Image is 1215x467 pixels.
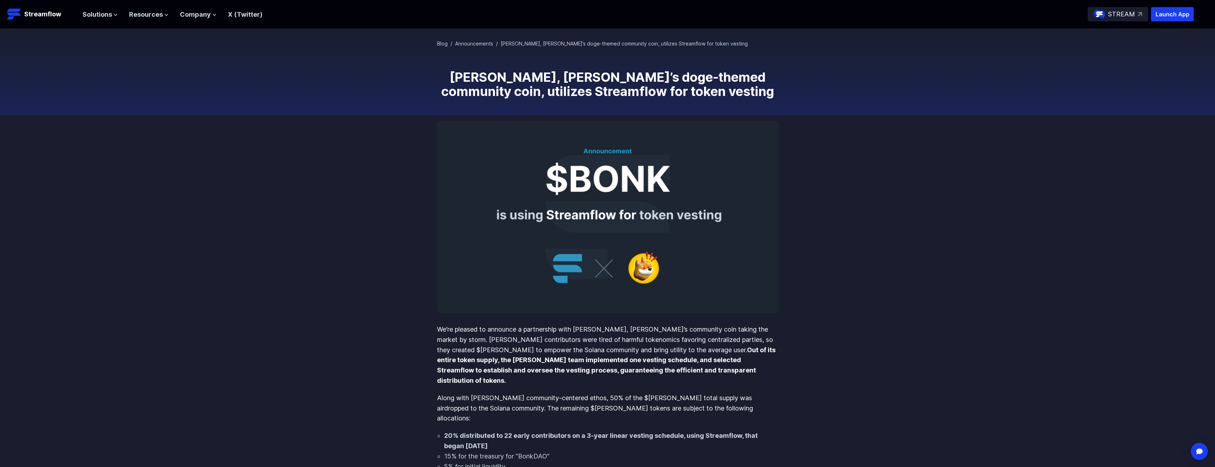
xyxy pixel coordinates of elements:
[501,41,748,47] span: [PERSON_NAME], [PERSON_NAME]’s doge-themed community coin, utilizes Streamflow for token vesting
[129,10,163,20] span: Resources
[1108,9,1135,20] p: STREAM
[1094,9,1105,20] img: streamflow-logo-circle.png
[1088,7,1148,21] a: STREAM
[437,324,778,386] p: We’re pleased to announce a partnership with [PERSON_NAME], [PERSON_NAME]’s community coin taking...
[455,41,493,47] a: Announcements
[496,41,498,47] span: /
[7,7,75,21] a: Streamflow
[82,10,118,20] button: Solutions
[437,393,778,424] p: Along with [PERSON_NAME] community-centered ethos, 50% of the $[PERSON_NAME] total supply was air...
[437,70,778,98] h1: [PERSON_NAME], [PERSON_NAME]’s doge-themed community coin, utilizes Streamflow for token vesting
[228,11,262,18] a: X (Twitter)
[437,41,448,47] a: Blog
[451,41,452,47] span: /
[1138,12,1142,16] img: top-right-arrow.svg
[1151,7,1194,21] button: Launch App
[129,10,169,20] button: Resources
[437,346,776,384] strong: Out of its entire token supply, the [PERSON_NAME] team implemented one vesting schedule, and sele...
[24,9,61,19] p: Streamflow
[1191,443,1208,460] div: Open Intercom Messenger
[7,7,21,21] img: Streamflow Logo
[82,10,112,20] span: Solutions
[444,451,778,462] li: 15% for the treasury for “BonkDAO”
[437,121,778,313] img: BONK, Solana’s doge-themed community coin, utilizes Streamflow for token vesting
[180,10,217,20] button: Company
[180,10,211,20] span: Company
[444,432,758,450] strong: 20% distributed to 22 early contributors on a 3-year linear vesting schedule, using Streamflow, t...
